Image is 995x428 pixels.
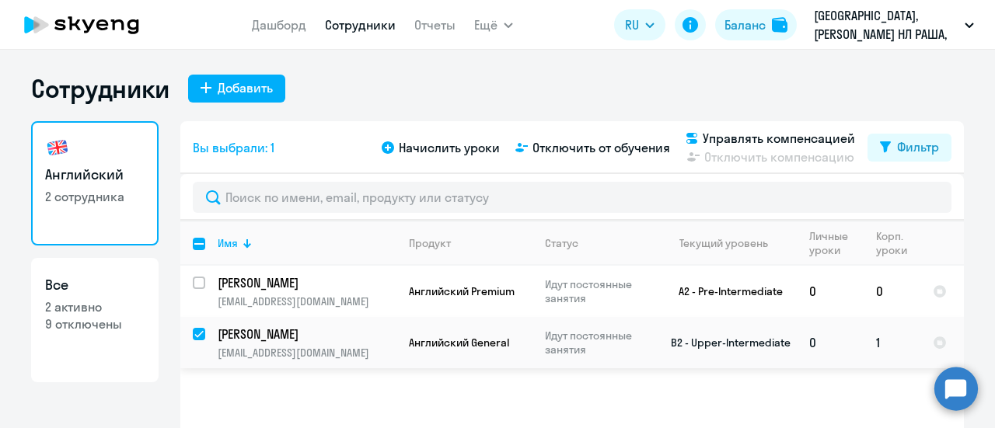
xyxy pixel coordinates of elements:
a: [PERSON_NAME] [218,274,396,291]
p: [PERSON_NAME] [218,274,393,291]
p: [EMAIL_ADDRESS][DOMAIN_NAME] [218,294,396,308]
div: Добавить [218,78,273,97]
span: RU [625,16,639,34]
div: Продукт [409,236,532,250]
img: english [45,135,70,160]
div: Текущий уровень [679,236,768,250]
div: Статус [545,236,578,250]
a: Отчеты [414,17,456,33]
h3: Все [45,275,145,295]
div: Статус [545,236,651,250]
p: Идут постоянные занятия [545,277,651,305]
div: Имя [218,236,238,250]
p: 9 отключены [45,315,145,332]
span: Английский Premium [409,284,515,298]
button: [GEOGRAPHIC_DATA], [PERSON_NAME] НЛ РАША, ООО [806,6,982,43]
p: [EMAIL_ADDRESS][DOMAIN_NAME] [218,346,396,360]
span: Ещё [474,16,497,34]
a: [PERSON_NAME] [218,325,396,343]
td: 1 [864,317,920,368]
input: Поиск по имени, email, продукту или статусу [193,182,951,213]
td: A2 - Pre-Intermediate [652,266,797,317]
h3: Английский [45,165,145,185]
td: B2 - Upper-Intermediate [652,317,797,368]
button: Добавить [188,75,285,103]
button: Ещё [474,9,513,40]
button: RU [614,9,665,40]
span: Отключить от обучения [532,138,670,157]
img: balance [772,17,787,33]
span: Управлять компенсацией [703,129,855,148]
span: Вы выбрали: 1 [193,138,274,157]
a: Английский2 сотрудника [31,121,159,245]
a: Все2 активно9 отключены [31,258,159,382]
div: Личные уроки [809,229,863,257]
p: Идут постоянные занятия [545,329,651,357]
div: Баланс [724,16,766,34]
div: Имя [218,236,396,250]
div: Корп. уроки [876,229,907,257]
td: 0 [797,266,864,317]
span: Английский General [409,336,509,350]
a: Сотрудники [325,17,396,33]
p: [PERSON_NAME] [218,325,393,343]
div: Текущий уровень [665,236,796,250]
div: Личные уроки [809,229,849,257]
div: Корп. уроки [876,229,920,257]
div: Фильтр [897,137,939,156]
button: Балансbalance [715,9,797,40]
p: 2 сотрудника [45,188,145,205]
p: 2 активно [45,298,145,315]
td: 0 [864,266,920,317]
div: Продукт [409,236,451,250]
a: Дашборд [252,17,306,33]
span: Начислить уроки [399,138,500,157]
td: 0 [797,317,864,368]
h1: Сотрудники [31,73,169,104]
button: Фильтр [868,134,951,162]
p: [GEOGRAPHIC_DATA], [PERSON_NAME] НЛ РАША, ООО [814,6,958,43]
